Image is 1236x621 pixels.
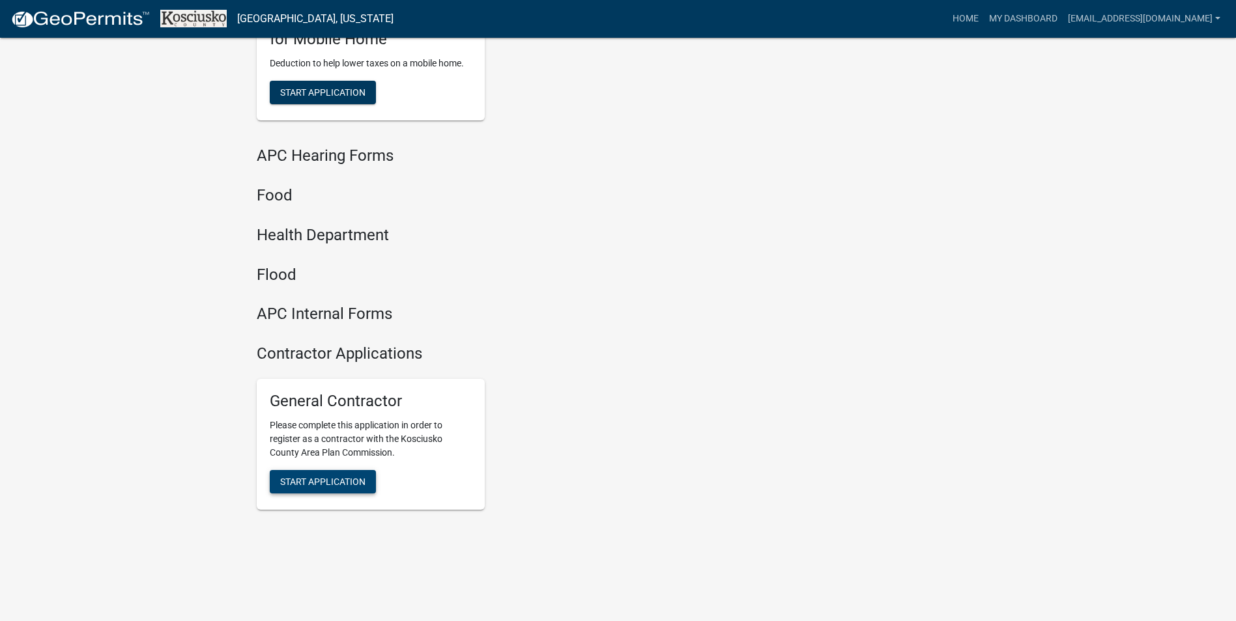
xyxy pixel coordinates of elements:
[270,57,472,70] p: Deduction to help lower taxes on a mobile home.
[1063,7,1226,31] a: [EMAIL_ADDRESS][DOMAIN_NAME]
[257,146,732,165] h4: APC Hearing Forms
[257,305,732,324] h4: APC Internal Forms
[257,344,732,520] wm-workflow-list-section: Contractor Applications
[270,392,472,411] h5: General Contractor
[160,10,227,27] img: Kosciusko County, Indiana
[280,87,366,98] span: Start Application
[947,7,984,31] a: Home
[270,419,472,460] p: Please complete this application in order to register as a contractor with the Kosciusko County A...
[280,476,366,486] span: Start Application
[257,266,732,284] h4: Flood
[257,344,732,363] h4: Contractor Applications
[270,470,376,493] button: Start Application
[237,8,394,30] a: [GEOGRAPHIC_DATA], [US_STATE]
[270,81,376,104] button: Start Application
[984,7,1063,31] a: My Dashboard
[257,186,732,205] h4: Food
[257,226,732,245] h4: Health Department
